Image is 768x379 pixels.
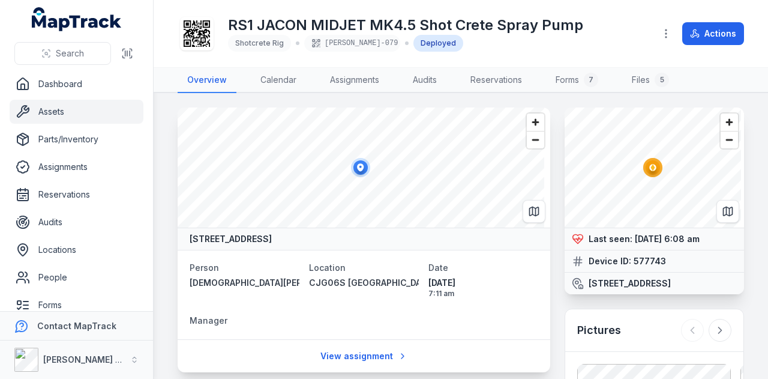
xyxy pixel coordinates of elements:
span: CJG06S [GEOGRAPHIC_DATA] [309,277,434,288]
button: Zoom out [721,131,738,148]
a: Audits [10,210,143,234]
a: Assets [10,100,143,124]
span: Search [56,47,84,59]
span: Shotcrete Rig [235,38,284,47]
strong: Last seen: [589,233,632,245]
strong: [STREET_ADDRESS] [190,233,272,245]
a: Calendar [251,68,306,93]
h1: RS1 JACON MIDJET MK4.5 Shot Crete Spray Pump [228,16,583,35]
a: Reservations [10,183,143,207]
a: Files5 [622,68,679,93]
a: Forms7 [546,68,608,93]
button: Switch to Map View [523,200,545,223]
strong: 577743 [634,255,666,267]
a: [DEMOGRAPHIC_DATA][PERSON_NAME] [190,277,299,289]
button: Actions [682,22,744,45]
strong: Device ID: [589,255,631,267]
button: Zoom in [721,114,738,131]
a: Dashboard [10,72,143,96]
time: 22/09/2025, 7:11:28 am [428,277,538,299]
span: Location [309,262,346,273]
canvas: Map [178,108,544,228]
button: Search [14,42,111,65]
div: Deployed [413,35,463,52]
div: [PERSON_NAME]-079 [304,35,400,52]
div: 5 [655,73,669,87]
div: 7 [584,73,598,87]
h3: Pictures [577,322,621,339]
a: Forms [10,293,143,317]
span: [DATE] 6:08 am [635,234,700,244]
canvas: Map [565,108,741,228]
button: Zoom out [527,131,544,148]
a: Parts/Inventory [10,127,143,151]
span: Person [190,262,219,273]
a: Assignments [10,155,143,179]
strong: [PERSON_NAME] Group [43,354,142,365]
span: Manager [190,315,227,326]
a: Reservations [461,68,532,93]
span: [DATE] [428,277,538,289]
a: Audits [403,68,446,93]
span: 7:11 am [428,289,538,299]
button: Zoom in [527,114,544,131]
strong: [STREET_ADDRESS] [589,277,671,290]
a: View assignment [313,345,415,368]
a: People [10,265,143,290]
span: Date [428,262,448,273]
time: 22/09/2025, 6:08:32 am [635,234,700,244]
a: Overview [178,68,236,93]
a: Assignments [320,68,389,93]
a: MapTrack [32,7,122,31]
a: Locations [10,238,143,262]
strong: Contact MapTrack [37,321,116,331]
button: Switch to Map View [716,200,739,223]
a: CJG06S [GEOGRAPHIC_DATA] [309,277,419,289]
